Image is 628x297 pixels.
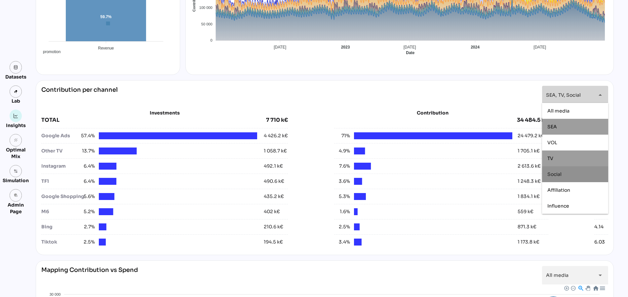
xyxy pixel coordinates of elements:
[264,208,280,215] div: 402 k€
[594,223,604,230] div: 4.14
[594,239,605,246] div: 6.03
[79,239,95,246] span: 2.5%
[334,148,350,154] span: 4.9%
[79,193,95,200] span: 5.6%
[211,38,213,42] tspan: 0
[50,292,61,296] tspan: 30 000
[79,178,95,185] span: 6.4%
[14,169,18,174] img: settings.svg
[547,203,569,209] span: Influence
[578,285,583,291] div: Selection Zoom
[596,91,604,99] i: arrow_drop_down
[274,45,287,49] tspan: [DATE]
[264,148,287,154] div: 1 058.7 k€
[334,132,350,139] span: 71%
[41,110,288,116] div: Investments
[79,132,95,139] span: 57.4%
[264,223,283,230] div: 210.6 k€
[547,140,557,146] span: VOL
[518,132,544,139] div: 24 479.2 k€
[264,193,284,200] div: 435.2 k€
[79,223,95,230] span: 2.7%
[264,163,283,170] div: 492.1 k€
[264,239,283,246] div: 194.5 k€
[264,132,288,139] div: 4 426.2 k€
[14,193,18,198] i: admin_panel_settings
[341,45,350,49] tspan: 2023
[14,138,18,143] i: grain
[334,178,350,185] span: 3.6%
[518,193,540,200] div: 1 834.1 k€
[41,132,79,139] div: Google Ads
[334,208,350,215] span: 1.6%
[406,50,415,55] text: Date
[518,178,541,185] div: 1 248.3 k€
[98,46,114,50] tspan: Revenue
[547,171,562,177] span: Social
[570,285,575,290] div: Zoom Out
[334,193,350,200] span: 5.3%
[546,272,569,278] span: All media
[41,163,79,170] div: Instagram
[41,208,79,215] div: M6
[404,45,416,49] tspan: [DATE]
[334,163,350,170] span: 7.6%
[41,239,79,246] div: Tiktok
[547,187,570,193] span: Affiliation
[79,163,95,170] span: 6.4%
[38,49,60,54] span: promotion
[599,285,605,291] div: Menu
[334,239,350,246] span: 3.4%
[517,116,548,124] div: 34 484.5 k€
[41,86,118,104] div: Contribution per channel
[351,110,515,116] div: Contribution
[534,45,546,49] tspan: [DATE]
[41,223,79,230] div: Bing
[596,271,604,279] i: arrow_drop_down
[547,124,557,130] span: SEA
[199,6,213,10] tspan: 100 000
[564,285,569,290] div: Zoom In
[334,223,350,230] span: 2.5%
[3,177,29,184] div: Simulation
[264,178,284,185] div: 490.6 k€
[41,178,79,185] div: TF1
[547,155,553,161] span: TV
[471,45,480,49] tspan: 2024
[518,223,536,230] div: 871.3 k€
[6,122,26,129] div: Insights
[41,116,264,124] div: TOTAL
[518,239,539,246] div: 1 173.8 k€
[79,148,95,154] span: 13.7%
[3,202,29,215] div: Admin Page
[518,148,540,154] div: 1 705.1 k€
[585,286,589,290] div: Panning
[14,65,18,70] img: data.svg
[41,193,79,200] div: Google Shopping
[3,147,29,160] div: Optimal Mix
[79,208,95,215] span: 5.2%
[41,148,79,154] div: Other TV
[41,266,138,284] div: Mapping Contribution vs Spend
[593,285,598,291] div: Reset Zoom
[518,163,541,170] div: 2 613.6 k€
[14,89,18,94] img: lab.svg
[266,116,288,124] div: 7 710 k€
[14,114,18,118] img: graph.svg
[547,108,569,114] span: All media
[9,98,23,104] div: Lab
[201,22,213,26] tspan: 50 000
[518,208,533,215] div: 559 k€
[5,74,26,80] div: Datasets
[546,92,581,98] span: SEA, TV, Social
